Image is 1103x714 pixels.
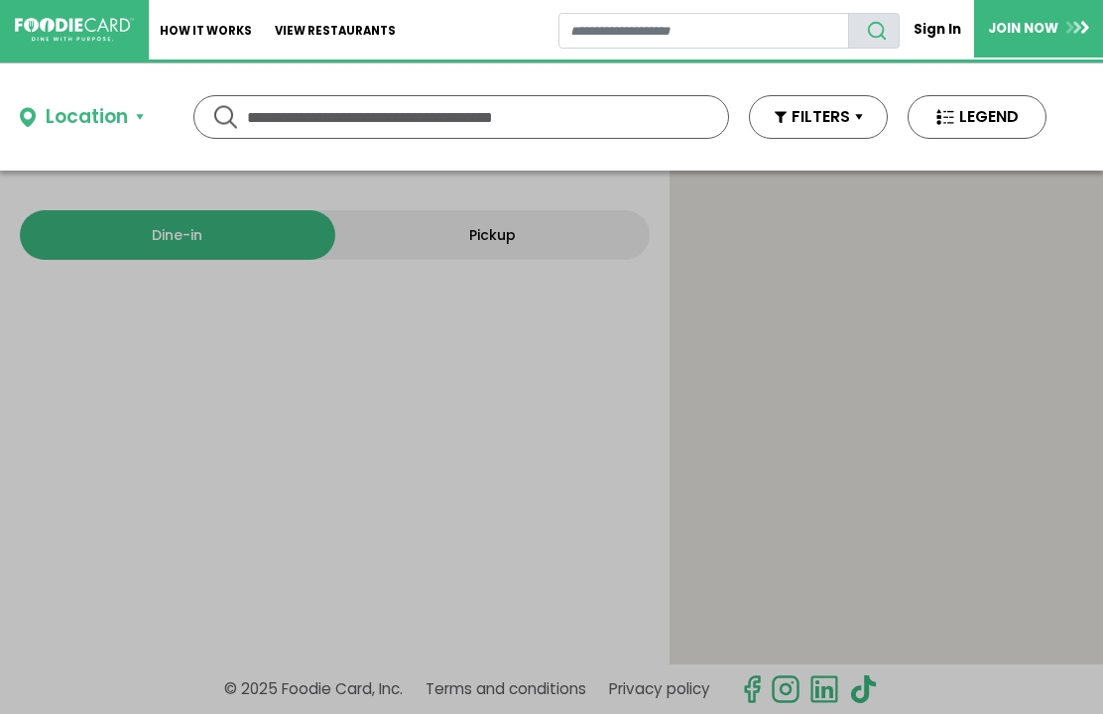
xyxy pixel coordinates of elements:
[20,103,144,132] button: Location
[749,95,888,139] button: FILTERS
[848,13,900,49] button: search
[15,18,134,42] img: FoodieCard; Eat, Drink, Save, Donate
[900,12,974,47] a: Sign In
[558,13,850,49] input: restaurant search
[908,95,1046,139] button: LEGEND
[46,103,128,132] div: Location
